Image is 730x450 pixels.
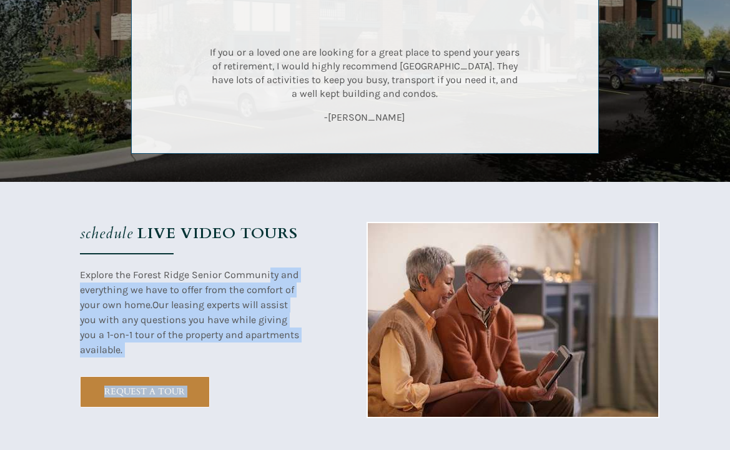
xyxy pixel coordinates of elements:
span: Explore the Forest Ridge Senior Community and everything we have to offer from the comfort of you... [80,269,298,311]
span: -[PERSON_NAME] [324,111,405,123]
em: schedule [80,223,133,244]
a: REQUEST A TOUR [80,376,210,407]
span: Our leasing experts will assist you with any questions you have while giving you a 1-on-1 tour of... [80,299,299,356]
strong: LIVE VIDEO TOURS [137,223,298,244]
span: If you or a loved one are looking for a great place to spend your years of retirement, I would hi... [210,46,520,99]
span: REQUEST A TOUR [81,386,209,397]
